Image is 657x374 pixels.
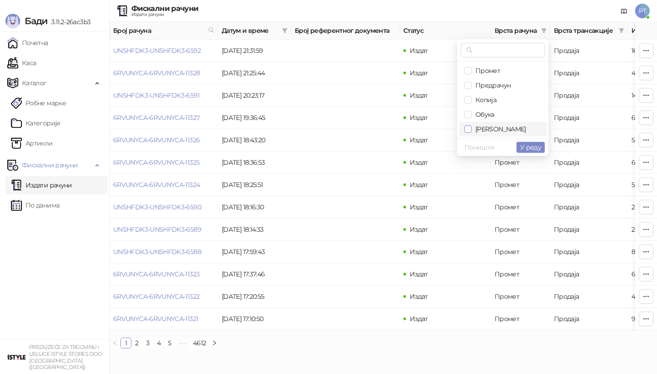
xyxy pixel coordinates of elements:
[218,174,291,196] td: [DATE] 18:25:51
[291,22,400,40] th: Број референтног документа
[550,174,628,196] td: Продаја
[113,114,199,122] a: 6RVUNYCA-6RVUNYCA-11327
[154,338,164,348] a: 4
[109,107,218,129] td: 6RVUNYCA-6RVUNYCA-11327
[109,151,218,174] td: 6RVUNYCA-6RVUNYCA-11325
[11,94,66,112] a: Робне марке
[109,196,218,218] td: UNSHFDK3-UNSHFDK3-6590
[11,176,72,194] a: Издати рачуни
[11,114,61,132] a: Категорије
[541,28,547,33] span: filter
[550,196,628,218] td: Продаја
[25,16,47,26] span: Бади
[495,26,537,36] span: Врста рачуна
[109,218,218,241] td: UNSHFDK3-UNSHFDK3-6589
[175,338,190,348] li: Следећих 5 Страна
[113,181,200,189] a: 6RVUNYCA-6RVUNYCA-11324
[491,263,550,286] td: Промет
[11,134,53,152] a: ArtikliАртикли
[472,67,500,75] span: Промет
[550,22,628,40] th: Врста трансакције
[209,338,220,348] li: Следећа страна
[472,110,495,119] span: Обука
[109,174,218,196] td: 6RVUNYCA-6RVUNYCA-11324
[550,62,628,84] td: Продаја
[410,270,428,278] span: Издат
[109,263,218,286] td: 6RVUNYCA-6RVUNYCA-11323
[7,34,48,52] a: Почетна
[218,40,291,62] td: [DATE] 21:31:59
[218,107,291,129] td: [DATE] 19:36:45
[472,96,496,104] span: Копија
[190,338,209,348] li: 4612
[113,47,201,55] a: UNSHFDK3-UNSHFDK3-6592
[410,292,428,301] span: Издат
[550,107,628,129] td: Продаја
[29,344,102,370] small: PREDUZEĆE ZA TRGOVINU I USLUGE ISTYLE STORES DOO [GEOGRAPHIC_DATA] ([GEOGRAPHIC_DATA])
[472,125,526,133] span: [PERSON_NAME]
[131,5,198,12] div: Фискални рачуни
[113,69,200,77] a: 6RVUNYCA-6RVUNYCA-11328
[491,196,550,218] td: Промет
[120,338,131,348] li: 1
[131,338,142,348] li: 2
[113,225,201,234] a: UNSHFDK3-UNSHFDK3-6589
[109,22,218,40] th: Број рачуна
[491,286,550,308] td: Промет
[466,47,473,53] span: search
[109,308,218,330] td: 6RVUNYCA-6RVUNYCA-11321
[550,286,628,308] td: Продаја
[617,4,631,18] a: Документација
[222,26,278,36] span: Датум и време
[410,248,428,256] span: Издат
[491,174,550,196] td: Промет
[554,26,615,36] span: Врста трансакције
[113,270,199,278] a: 6RVUNYCA-6RVUNYCA-11323
[142,338,153,348] li: 3
[617,24,626,37] span: filter
[410,114,428,122] span: Издат
[550,308,628,330] td: Продаја
[550,151,628,174] td: Продаја
[132,338,142,348] a: 2
[491,218,550,241] td: Промет
[410,47,428,55] span: Издат
[22,74,47,92] span: Каталог
[282,28,287,33] span: filter
[410,181,428,189] span: Издат
[635,4,650,18] span: PT
[109,286,218,308] td: 6RVUNYCA-6RVUNYCA-11322
[410,225,428,234] span: Издат
[550,84,628,107] td: Продаја
[113,248,201,256] a: UNSHFDK3-UNSHFDK3-6588
[400,22,491,40] th: Статус
[550,218,628,241] td: Продаја
[491,241,550,263] td: Промет
[22,156,78,174] span: Фискални рачуни
[212,340,217,346] span: right
[520,143,541,151] span: У реду
[539,24,548,37] span: filter
[112,340,118,346] span: left
[218,196,291,218] td: [DATE] 18:16:30
[164,338,175,348] li: 5
[109,62,218,84] td: 6RVUNYCA-6RVUNYCA-11328
[218,129,291,151] td: [DATE] 18:43:20
[109,338,120,348] button: left
[153,338,164,348] li: 4
[410,203,428,211] span: Издат
[619,28,624,33] span: filter
[491,308,550,330] td: Промет
[472,81,511,89] span: Предрачун
[550,40,628,62] td: Продаја
[410,136,428,144] span: Издат
[218,308,291,330] td: [DATE] 17:10:50
[218,241,291,263] td: [DATE] 17:59:43
[410,315,428,323] span: Издат
[550,263,628,286] td: Продаја
[218,84,291,107] td: [DATE] 20:23:17
[47,18,90,26] span: 3.11.2-26ac3b3
[461,142,498,153] button: Поништи
[550,241,628,263] td: Продаја
[113,26,204,36] span: Број рачуна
